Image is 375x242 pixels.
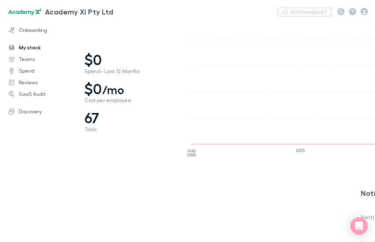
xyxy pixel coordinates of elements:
[187,152,196,157] tspan: 2024
[7,7,42,16] img: Academy Xi Pty Ltd's Logo
[85,80,175,97] span: $0
[85,51,175,68] span: $0
[102,82,124,97] span: /mo
[187,148,195,153] tspan: aug
[3,3,118,20] a: Academy Xi Pty Ltd
[350,217,368,235] div: Open Intercom Messenger
[85,68,175,74] span: Spend - Last 12 Months
[1,65,88,77] a: Spend
[85,97,175,103] span: Cost per employee
[1,24,88,36] a: Onboarding
[1,106,88,117] a: Discovery
[1,77,88,88] a: Reviews
[278,8,331,16] button: Got Feedback?
[45,7,113,16] h3: Academy Xi Pty Ltd
[296,148,305,153] tspan: 2025
[85,109,175,126] span: 67
[1,88,88,100] a: SaaS Audit
[1,42,88,53] a: My stack
[85,126,175,132] span: Tools
[1,53,88,65] a: Teams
